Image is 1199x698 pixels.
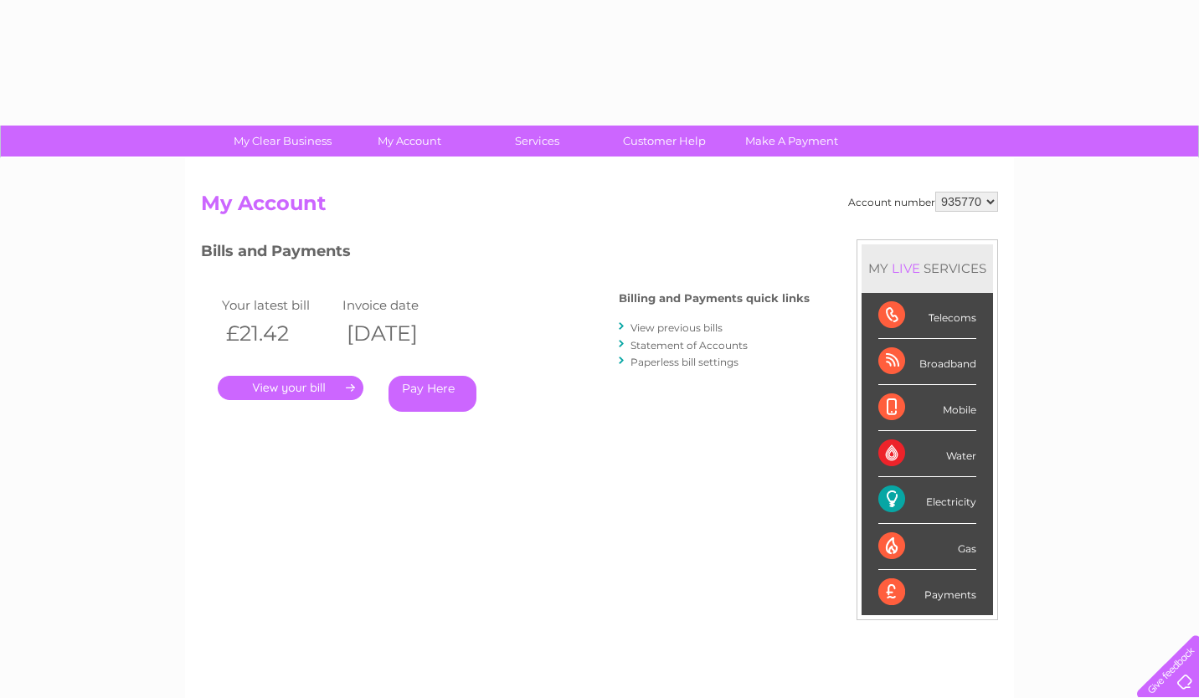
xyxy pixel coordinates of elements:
a: My Clear Business [214,126,352,157]
a: Make A Payment [723,126,861,157]
div: Electricity [878,477,976,523]
a: My Account [341,126,479,157]
div: Mobile [878,385,976,431]
h3: Bills and Payments [201,239,810,269]
td: Your latest bill [218,294,338,316]
th: £21.42 [218,316,338,351]
div: Gas [878,524,976,570]
div: LIVE [888,260,924,276]
a: Customer Help [595,126,733,157]
a: . [218,376,363,400]
a: View previous bills [630,321,723,334]
td: Invoice date [338,294,459,316]
th: [DATE] [338,316,459,351]
div: Account number [848,192,998,212]
a: Services [468,126,606,157]
div: Broadband [878,339,976,385]
a: Pay Here [389,376,476,412]
h2: My Account [201,192,998,223]
div: Payments [878,570,976,615]
a: Paperless bill settings [630,356,738,368]
a: Statement of Accounts [630,339,748,352]
div: Telecoms [878,293,976,339]
div: MY SERVICES [862,244,993,292]
h4: Billing and Payments quick links [619,292,810,305]
div: Water [878,431,976,477]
